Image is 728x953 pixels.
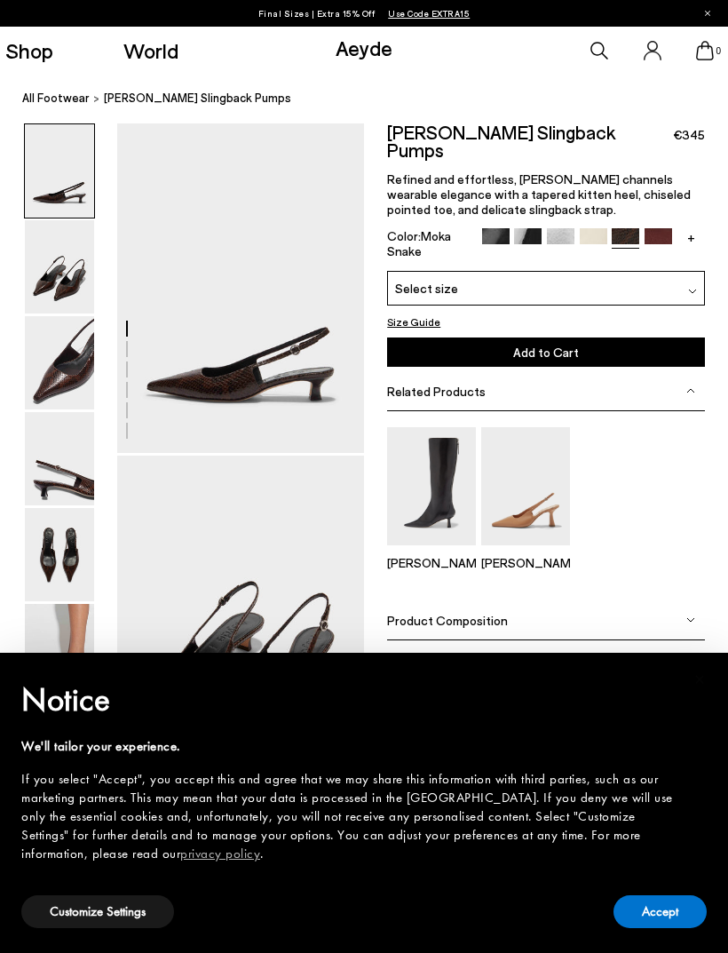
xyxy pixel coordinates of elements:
img: svg%3E [686,386,695,395]
a: World [123,40,178,61]
a: + [677,228,705,244]
img: Catrina Slingback Pumps - Image 6 [25,604,94,697]
a: Fernanda Slingback Pumps [PERSON_NAME] [481,533,570,570]
span: Product Composition [387,613,508,628]
span: 0 [714,46,723,56]
div: If you select "Accept", you accept this and agree that we may share this information with third p... [21,770,678,863]
button: Add to Cart [387,338,705,367]
button: Size Guide [387,313,440,330]
a: Aeyde [336,35,392,60]
p: Final Sizes | Extra 15% Off [258,4,471,22]
span: Refined and effortless, [PERSON_NAME] channels wearable elegance with a tapered kitten heel, chis... [387,171,691,217]
img: svg%3E [686,615,695,624]
button: Close this notice [678,658,721,701]
h2: Notice [21,677,678,723]
span: €345 [673,126,705,144]
img: Catrina Slingback Pumps - Image 5 [25,508,94,601]
span: Related Products [387,384,486,399]
button: Customize Settings [21,895,174,928]
img: Catrina Slingback Pumps - Image 4 [25,412,94,505]
nav: breadcrumb [22,75,728,123]
div: We'll tailor your experience. [21,737,678,756]
h2: [PERSON_NAME] Slingback Pumps [387,123,673,159]
span: Moka Snake [387,228,451,258]
a: 0 [696,41,714,60]
a: Shop [5,40,53,61]
img: Alexis Dual-Tone High Boots [387,427,476,545]
span: × [694,665,706,693]
button: Accept [613,895,707,928]
img: Fernanda Slingback Pumps [481,427,570,545]
a: privacy policy [180,845,260,862]
img: Catrina Slingback Pumps - Image 2 [25,220,94,314]
span: Navigate to /collections/ss25-final-sizes [388,8,470,19]
img: svg%3E [688,287,697,296]
p: [PERSON_NAME] [481,555,570,570]
span: [PERSON_NAME] Slingback Pumps [104,89,291,107]
div: Color: [387,228,471,258]
span: Select size [395,279,458,298]
p: [PERSON_NAME] [387,555,476,570]
span: Add to Cart [513,345,579,360]
a: Alexis Dual-Tone High Boots [PERSON_NAME] [387,533,476,570]
img: Catrina Slingback Pumps - Image 3 [25,316,94,409]
a: All Footwear [22,89,90,107]
img: Catrina Slingback Pumps - Image 1 [25,124,94,218]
